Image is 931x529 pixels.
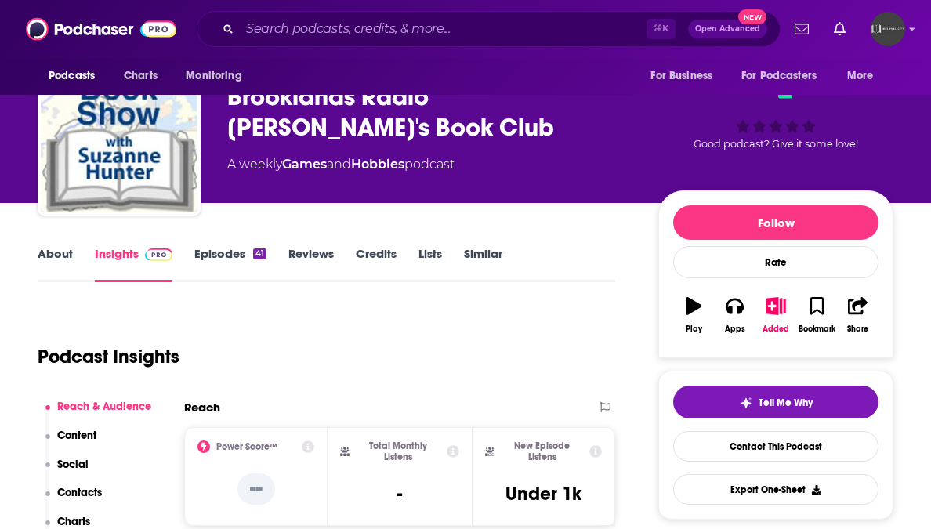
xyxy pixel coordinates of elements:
span: Charts [124,65,158,87]
a: Credits [356,246,397,282]
div: Apps [725,324,745,334]
button: tell me why sparkleTell Me Why [673,386,878,418]
button: Content [45,429,97,458]
button: Follow [673,205,878,240]
button: Share [838,287,878,343]
p: Contacts [57,486,102,499]
div: 41 [253,248,266,259]
h1: Podcast Insights [38,345,179,368]
button: Show profile menu [871,12,905,46]
h3: - [397,482,402,505]
span: For Business [650,65,712,87]
img: Podchaser - Follow, Share and Rate Podcasts [26,14,176,44]
img: User Profile [871,12,905,46]
img: Podchaser Pro [145,248,172,261]
span: ⌘ K [647,19,676,39]
div: Bookmark [799,324,835,334]
a: Show notifications dropdown [788,16,815,42]
span: More [847,65,874,87]
a: Lists [418,246,442,282]
span: Monitoring [186,65,241,87]
button: open menu [836,61,893,91]
a: Similar [464,246,502,282]
div: Play [686,324,702,334]
button: open menu [639,61,732,91]
button: Added [755,287,796,343]
h2: Power Score™ [216,441,277,452]
button: Play [673,287,714,343]
a: Games [282,157,327,172]
span: Good podcast? Give it some love! [694,138,858,150]
button: Bookmark [796,287,837,343]
a: About [38,246,73,282]
h2: New Episode Listens [501,440,583,462]
a: Contact This Podcast [673,431,878,462]
input: Search podcasts, credits, & more... [240,16,647,42]
span: New [738,9,766,24]
p: Social [57,458,89,471]
a: Show notifications dropdown [828,16,852,42]
span: Podcasts [49,65,95,87]
button: open menu [38,61,115,91]
span: and [327,157,351,172]
h2: Total Monthly Listens [356,440,440,462]
p: -- [237,473,275,505]
span: Tell Me Why [759,397,813,409]
button: open menu [731,61,839,91]
h3: Under 1k [505,482,581,505]
button: Apps [714,287,755,343]
a: Episodes41 [194,246,266,282]
button: Export One-Sheet [673,474,878,505]
p: Charts [57,515,90,528]
span: For Podcasters [741,65,817,87]
button: Open AdvancedNew [688,20,767,38]
h2: Reach [184,400,220,415]
a: Charts [114,61,167,91]
button: open menu [175,61,262,91]
span: Logged in as mbrown64240 [871,12,905,46]
div: Rate [673,246,878,278]
div: A weekly podcast [227,155,455,174]
button: Social [45,458,89,487]
div: Search podcasts, credits, & more... [197,11,781,47]
div: Share [847,324,868,334]
p: Reach & Audience [57,400,151,413]
p: Content [57,429,96,442]
div: Good podcast? Give it some love! [658,67,893,164]
img: Brooklands Radio Michelle's Book Club [41,56,197,212]
button: Contacts [45,486,103,515]
a: InsightsPodchaser Pro [95,246,172,282]
span: Open Advanced [695,25,760,33]
a: Hobbies [351,157,404,172]
img: tell me why sparkle [740,397,752,409]
button: Reach & Audience [45,400,152,429]
a: Reviews [288,246,334,282]
div: Added [763,324,789,334]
